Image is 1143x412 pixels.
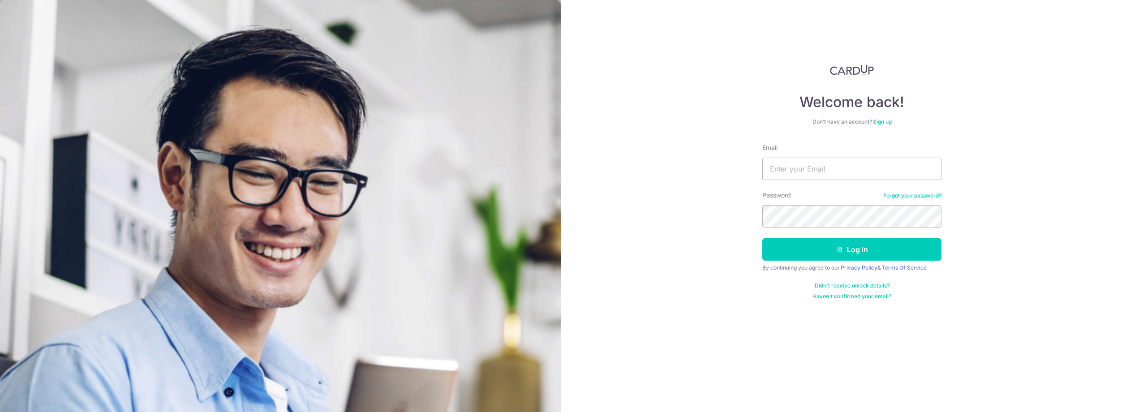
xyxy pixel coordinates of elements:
[812,293,891,300] a: Haven't confirmed your email?
[883,192,941,199] a: Forgot your password?
[762,264,941,271] div: By continuing you agree to our &
[815,282,889,289] a: Didn't receive unlock details?
[830,64,874,75] img: CardUp Logo
[882,264,927,271] a: Terms Of Service
[873,118,892,125] a: Sign up
[762,93,941,111] h4: Welcome back!
[762,238,941,261] button: Log in
[762,118,941,125] div: Don’t have an account?
[762,143,778,152] label: Email
[762,191,791,200] label: Password
[841,264,877,271] a: Privacy Policy
[762,158,941,180] input: Enter your Email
